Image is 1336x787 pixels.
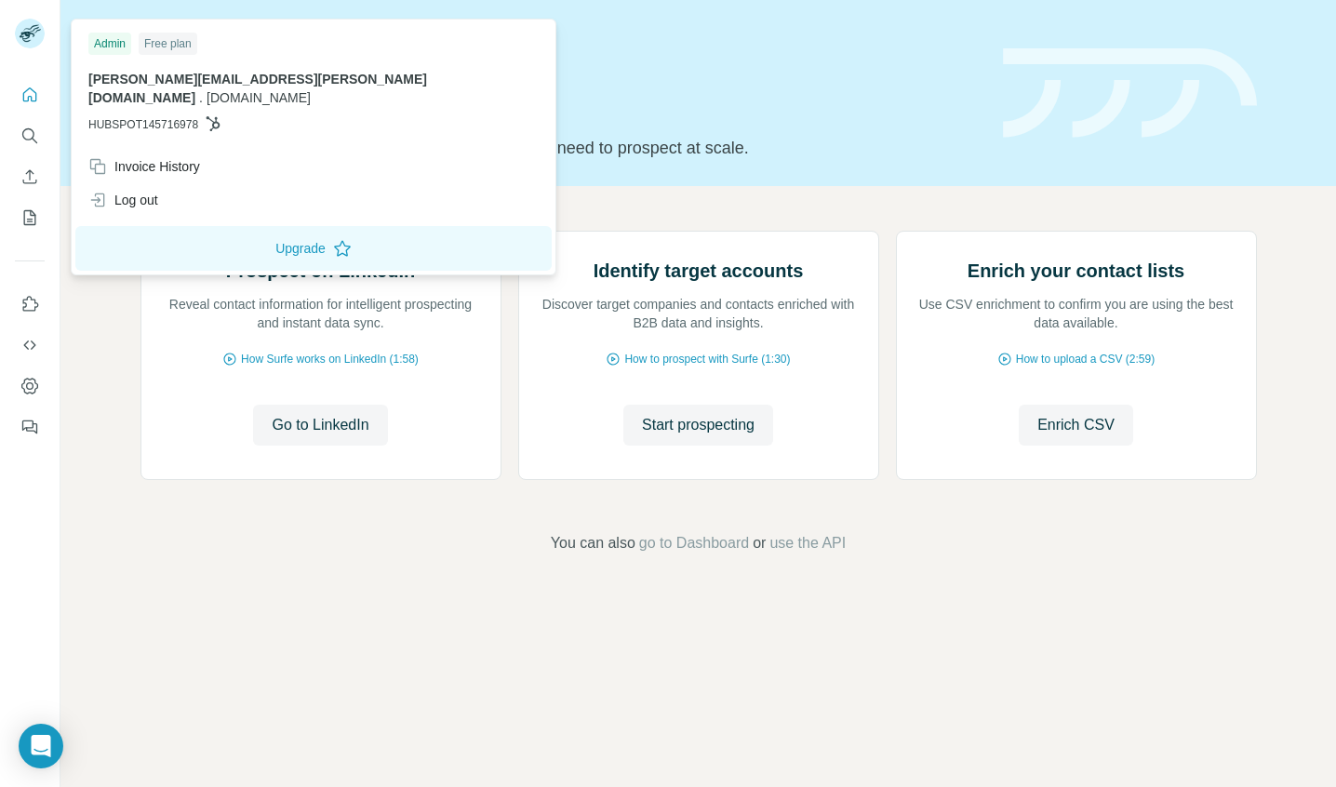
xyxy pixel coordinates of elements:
[15,410,45,444] button: Feedback
[207,90,311,105] span: [DOMAIN_NAME]
[15,328,45,362] button: Use Surfe API
[623,405,773,446] button: Start prospecting
[1019,405,1133,446] button: Enrich CSV
[968,258,1184,284] h2: Enrich your contact lists
[624,351,790,367] span: How to prospect with Surfe (1:30)
[1003,48,1257,139] img: banner
[15,160,45,193] button: Enrich CSV
[88,157,200,176] div: Invoice History
[915,295,1237,332] p: Use CSV enrichment to confirm you are using the best data available.
[15,119,45,153] button: Search
[88,191,158,209] div: Log out
[140,87,981,124] h1: Let’s prospect together
[551,532,635,554] span: You can also
[253,405,387,446] button: Go to LinkedIn
[199,90,203,105] span: .
[15,201,45,234] button: My lists
[538,295,860,332] p: Discover target companies and contacts enriched with B2B data and insights.
[639,532,749,554] button: go to Dashboard
[15,19,45,48] img: Avatar
[88,116,198,133] span: HUBSPOT145716978
[160,295,482,332] p: Reveal contact information for intelligent prospecting and instant data sync.
[642,414,755,436] span: Start prospecting
[140,135,981,161] p: Pick your starting point and we’ll provide everything you need to prospect at scale.
[19,724,63,768] div: Open Intercom Messenger
[139,33,197,55] div: Free plan
[272,414,368,436] span: Go to LinkedIn
[769,532,846,554] button: use the API
[15,287,45,321] button: Use Surfe on LinkedIn
[1016,351,1155,367] span: How to upload a CSV (2:59)
[753,532,766,554] span: or
[15,369,45,403] button: Dashboard
[140,34,981,53] div: Quick start
[241,351,419,367] span: How Surfe works on LinkedIn (1:58)
[1037,414,1115,436] span: Enrich CSV
[88,33,131,55] div: Admin
[594,258,804,284] h2: Identify target accounts
[15,78,45,112] button: Quick start
[75,226,552,271] button: Upgrade
[88,72,427,105] span: [PERSON_NAME][EMAIL_ADDRESS][PERSON_NAME][DOMAIN_NAME]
